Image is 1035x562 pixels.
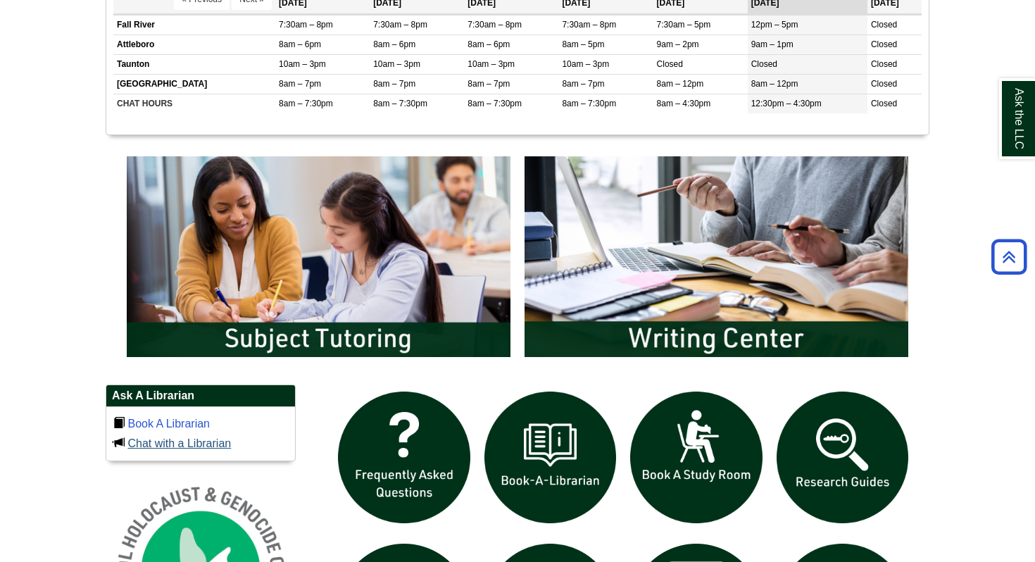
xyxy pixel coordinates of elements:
[373,59,420,69] span: 10am – 3pm
[751,39,793,49] span: 9am – 1pm
[562,99,616,108] span: 8am – 7:30pm
[373,39,415,49] span: 8am – 6pm
[331,385,477,531] img: frequently asked questions
[657,99,711,108] span: 8am – 4:30pm
[562,79,604,89] span: 8am – 7pm
[373,99,427,108] span: 8am – 7:30pm
[623,385,770,531] img: book a study room icon links to book a study room web page
[562,39,604,49] span: 8am – 5pm
[871,39,897,49] span: Closed
[751,99,822,108] span: 12:30pm – 4:30pm
[871,59,897,69] span: Closed
[751,79,798,89] span: 8am – 12pm
[657,20,711,30] span: 7:30am – 5pm
[106,385,295,407] h2: Ask A Librarian
[113,35,275,54] td: Attleboro
[279,99,333,108] span: 8am – 7:30pm
[562,20,616,30] span: 7:30am – 8pm
[751,59,777,69] span: Closed
[468,20,522,30] span: 7:30am – 8pm
[279,79,321,89] span: 8am – 7pm
[657,39,699,49] span: 9am – 2pm
[562,59,609,69] span: 10am – 3pm
[127,418,210,430] a: Book A Librarian
[517,149,915,363] img: Writing Center Information
[468,99,522,108] span: 8am – 7:30pm
[279,39,321,49] span: 8am – 6pm
[373,79,415,89] span: 8am – 7pm
[871,99,897,108] span: Closed
[751,20,798,30] span: 12pm – 5pm
[279,20,333,30] span: 7:30am – 8pm
[279,59,326,69] span: 10am – 3pm
[127,437,231,449] a: Chat with a Librarian
[657,59,683,69] span: Closed
[113,94,275,114] td: CHAT HOURS
[986,247,1031,266] a: Back to Top
[113,15,275,35] td: Fall River
[477,385,624,531] img: Book a Librarian icon links to book a librarian web page
[468,39,510,49] span: 8am – 6pm
[373,20,427,30] span: 7:30am – 8pm
[113,54,275,74] td: Taunton
[120,149,517,363] img: Subject Tutoring Information
[120,149,915,370] div: slideshow
[113,75,275,94] td: [GEOGRAPHIC_DATA]
[657,79,704,89] span: 8am – 12pm
[871,20,897,30] span: Closed
[770,385,916,531] img: Research Guides icon links to research guides web page
[871,79,897,89] span: Closed
[468,79,510,89] span: 8am – 7pm
[468,59,515,69] span: 10am – 3pm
